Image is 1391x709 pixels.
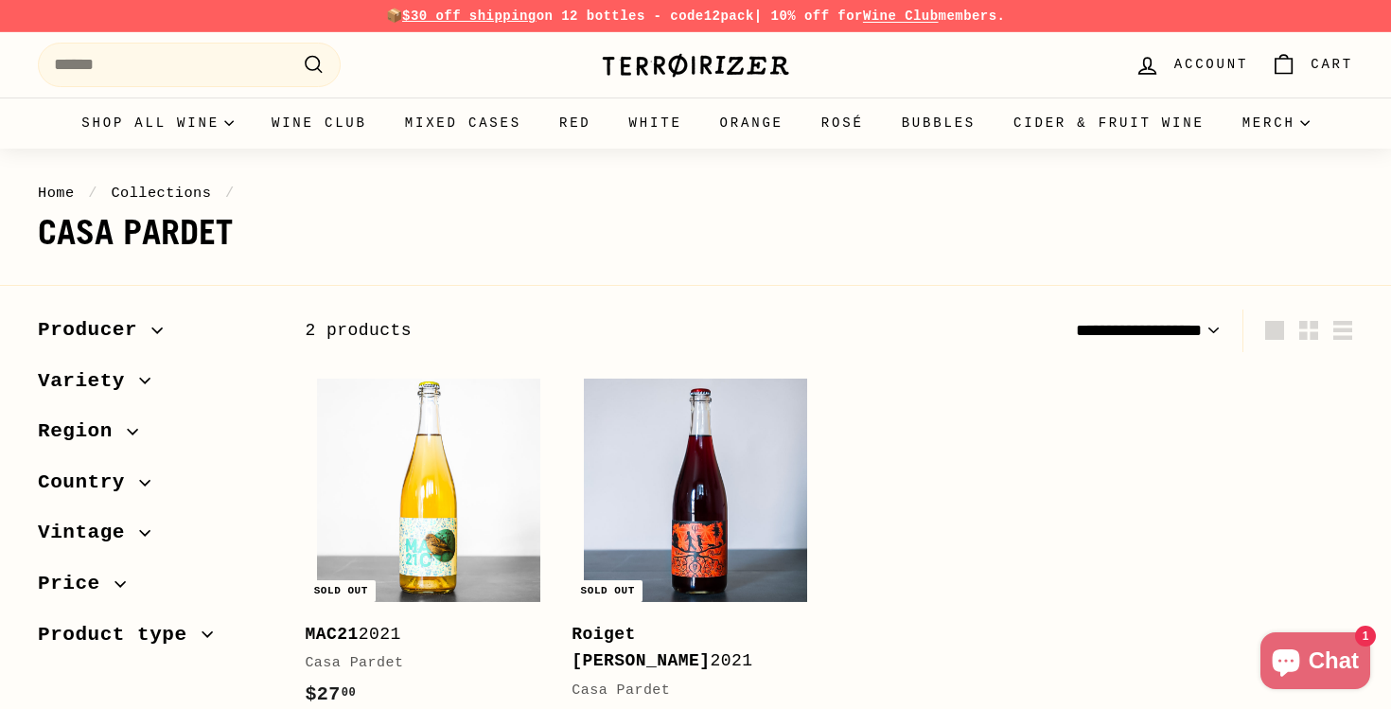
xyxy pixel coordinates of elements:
[573,580,643,602] div: Sold out
[1259,37,1365,93] a: Cart
[38,614,274,665] button: Product type
[305,621,534,648] div: 2021
[402,9,537,24] span: $30 off shipping
[1174,54,1248,75] span: Account
[38,619,202,651] span: Product type
[38,563,274,614] button: Price
[305,625,358,644] b: MAC21
[38,365,139,398] span: Variety
[38,517,139,549] span: Vintage
[572,621,801,676] div: 2021
[1255,632,1376,694] inbox-online-store-chat: Shopify online store chat
[38,462,274,513] button: Country
[83,185,102,202] span: /
[38,314,151,346] span: Producer
[38,185,75,202] a: Home
[995,97,1224,149] a: Cider & Fruit Wine
[572,680,801,702] div: Casa Pardet
[38,6,1353,27] p: 📦 on 12 bottles - code | 10% off for members.
[38,568,114,600] span: Price
[863,9,939,24] a: Wine Club
[305,317,829,345] div: 2 products
[38,182,1353,204] nav: breadcrumbs
[38,310,274,361] button: Producer
[305,652,534,675] div: Casa Pardet
[38,416,127,448] span: Region
[540,97,610,149] a: Red
[610,97,701,149] a: White
[38,467,139,499] span: Country
[38,411,274,462] button: Region
[111,185,211,202] a: Collections
[38,214,1353,252] h1: Casa Pardet
[62,97,253,149] summary: Shop all wine
[704,9,754,24] strong: 12pack
[307,580,376,602] div: Sold out
[802,97,883,149] a: Rosé
[1123,37,1259,93] a: Account
[305,683,356,705] span: $27
[1311,54,1353,75] span: Cart
[701,97,802,149] a: Orange
[220,185,239,202] span: /
[38,512,274,563] button: Vintage
[883,97,995,149] a: Bubbles
[38,361,274,412] button: Variety
[1224,97,1329,149] summary: Merch
[572,625,710,671] b: Roiget [PERSON_NAME]
[342,686,356,700] sup: 00
[386,97,540,149] a: Mixed Cases
[253,97,386,149] a: Wine Club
